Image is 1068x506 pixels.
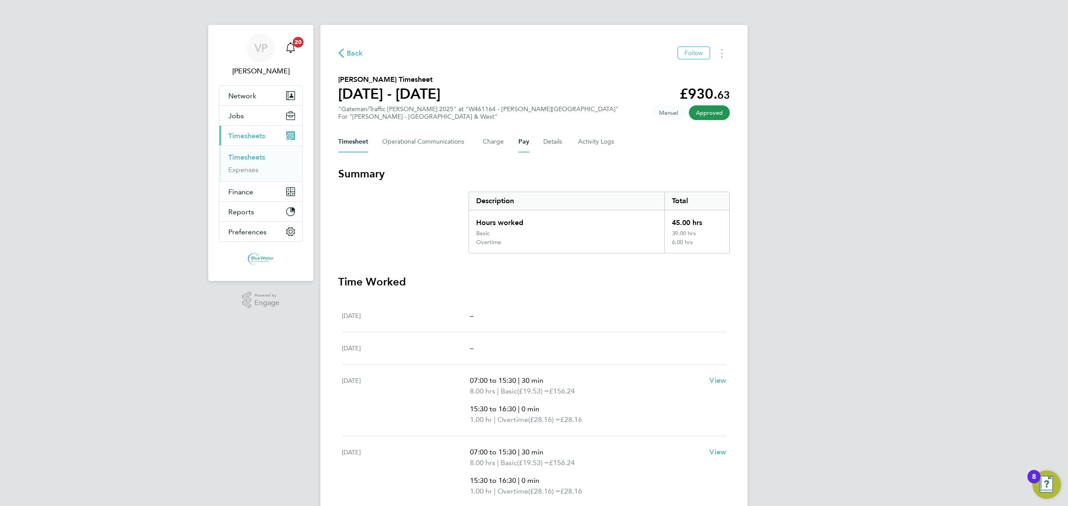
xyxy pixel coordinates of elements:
[469,192,664,210] div: Description
[282,34,299,62] a: 20
[219,222,302,241] button: Preferences
[517,387,549,395] span: (£19.53) =
[228,165,259,174] a: Expenses
[228,112,244,120] span: Jobs
[338,85,441,103] h1: [DATE] - [DATE]
[498,414,528,425] span: Overtime
[549,458,575,467] span: £156.24
[522,405,539,413] span: 0 min
[338,105,619,120] div: "Gateman/Traffic [PERSON_NAME] 2025" at "W461164 - [PERSON_NAME][GEOGRAPHIC_DATA]"
[560,487,582,495] span: £28.16
[497,458,499,467] span: |
[228,153,265,161] a: Timesheets
[228,92,256,100] span: Network
[219,182,302,201] button: Finance
[470,415,492,424] span: 1.00 hr
[494,487,496,495] span: |
[219,145,302,181] div: Timesheets
[652,105,685,120] span: This timesheet was manually created.
[255,292,279,299] span: Powered by
[664,210,729,230] div: 45.00 hrs
[228,208,254,216] span: Reports
[543,131,564,153] button: Details
[219,106,302,125] button: Jobs
[518,376,520,385] span: |
[219,66,303,76] span: Victoria Price
[338,74,441,85] h2: [PERSON_NAME] Timesheet
[347,48,363,59] span: Back
[338,131,368,153] button: Timesheet
[470,405,516,413] span: 15:30 to 16:30
[1032,477,1036,488] div: 8
[470,387,495,395] span: 8.00 hrs
[338,113,619,120] div: For "[PERSON_NAME] - [GEOGRAPHIC_DATA] & West"
[470,476,516,485] span: 15:30 to 16:30
[549,387,575,395] span: £156.24
[470,376,516,385] span: 07:00 to 15:30
[342,343,470,353] div: [DATE]
[219,251,303,265] a: Go to home page
[522,476,539,485] span: 0 min
[338,275,730,289] h3: Time Worked
[470,487,492,495] span: 1.00 hr
[293,37,303,48] span: 20
[664,192,729,210] div: Total
[501,458,517,468] span: Basic
[578,131,615,153] button: Activity Logs
[689,105,730,120] span: This timesheet has been approved.
[1032,470,1061,499] button: Open Resource Center, 8 new notifications
[255,42,267,54] span: VP
[248,251,274,265] img: bluewaterwales-logo-retina.png
[717,88,730,101] span: 63
[518,405,520,413] span: |
[518,476,520,485] span: |
[469,210,664,230] div: Hours worked
[228,132,265,140] span: Timesheets
[338,167,730,181] h3: Summary
[528,487,560,495] span: (£28.16) =
[714,46,730,60] button: Timesheets Menu
[470,311,473,320] span: –
[528,415,560,424] span: (£28.16) =
[677,46,710,60] button: Follow
[469,192,730,253] div: Summary
[476,239,501,246] div: Overtime
[522,376,543,385] span: 30 min
[342,447,470,497] div: [DATE]
[382,131,469,153] button: Operational Communications
[709,447,726,458] a: View
[342,310,470,321] div: [DATE]
[494,415,496,424] span: |
[219,126,302,145] button: Timesheets
[338,48,363,59] button: Back
[684,49,703,57] span: Follow
[709,375,726,386] a: View
[518,131,529,153] button: Pay
[470,448,516,456] span: 07:00 to 15:30
[498,486,528,497] span: Overtime
[219,202,302,221] button: Reports
[228,188,253,196] span: Finance
[709,376,726,385] span: View
[518,448,520,456] span: |
[483,131,504,153] button: Charge
[470,344,473,352] span: –
[255,299,279,307] span: Engage
[242,292,280,309] a: Powered byEngage
[560,415,582,424] span: £28.16
[517,458,549,467] span: (£19.53) =
[219,86,302,105] button: Network
[680,85,730,102] app-decimal: £930.
[664,239,729,253] div: 6.00 hrs
[476,230,489,237] div: Basic
[470,458,495,467] span: 8.00 hrs
[709,448,726,456] span: View
[342,375,470,425] div: [DATE]
[208,25,313,281] nav: Main navigation
[497,387,499,395] span: |
[228,228,267,236] span: Preferences
[664,230,729,239] div: 39.00 hrs
[219,34,303,76] a: VP[PERSON_NAME]
[501,386,517,397] span: Basic
[522,448,543,456] span: 30 min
